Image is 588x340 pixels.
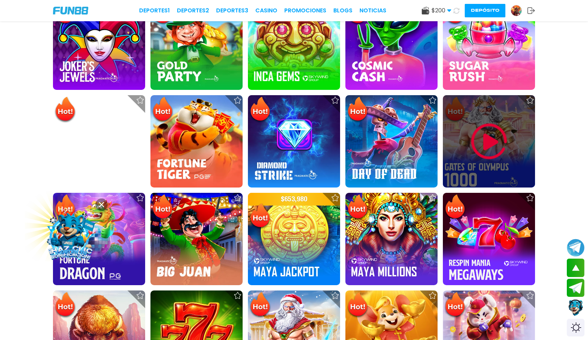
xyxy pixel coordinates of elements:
[248,193,340,206] p: $ 653,980
[465,4,505,17] button: Depósito
[54,96,77,123] img: Hot
[249,96,272,123] img: Hot
[511,5,522,16] img: Avatar
[150,95,243,188] img: Fortune Tiger
[432,6,451,15] span: $ 200
[567,238,584,257] button: Join telegram channel
[567,319,584,336] div: Switch theme
[444,194,467,221] img: Hot
[255,6,277,15] a: CASINO
[54,291,77,319] img: Hot
[345,193,438,285] img: Maya Millions
[444,291,467,319] img: Hot
[216,6,248,15] a: Deportes3
[139,6,170,15] a: Deportes1
[249,202,272,230] img: Hot
[468,120,510,163] img: Play Game
[567,279,584,297] button: Join telegram
[567,299,584,317] button: Contact customer service
[346,291,369,319] img: Hot
[345,95,438,188] img: Day of Dead
[177,6,209,15] a: Deportes2
[346,96,369,123] img: Hot
[249,291,272,319] img: Hot
[511,5,527,16] a: Avatar
[54,194,77,221] img: Hot
[443,193,535,285] img: Respin Mania Megaways
[248,193,340,285] img: Maya Jackpot
[151,96,174,123] img: Hot
[333,6,352,15] a: BLOGS
[53,7,88,15] img: Company Logo
[150,193,243,285] img: Big Juan
[346,194,369,221] img: Hot
[248,95,340,188] img: Diamond Strike
[360,6,386,15] a: NOTICIAS
[151,194,174,221] img: Hot
[284,6,326,15] a: Promociones
[53,193,145,285] img: Fortune Dragon
[37,201,103,267] img: Image Link
[567,259,584,277] button: scroll up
